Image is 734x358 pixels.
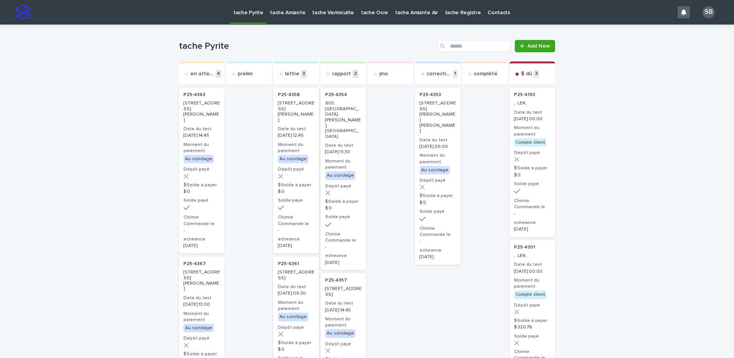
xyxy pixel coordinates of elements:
h3: Moment du paiement [278,142,314,154]
div: Au sondage [278,313,308,321]
p: [STREET_ADDRESS][PERSON_NAME] [278,101,314,123]
p: - [325,244,362,250]
p: [DATE] [325,260,362,265]
p: jmo [379,71,388,77]
h3: $Solde à payer [325,199,362,205]
p: [DATE] [183,243,220,249]
h3: $Solde à payer [278,340,314,346]
input: Search [437,40,510,52]
p: correction exp [427,71,451,77]
p: [DATE] 00:00 [514,269,550,274]
p: , LER, [514,101,550,106]
div: Compte client [514,290,547,299]
h3: Moment du paiement [325,316,362,328]
img: stacker-logo-s-only.png [15,5,31,20]
p: [DATE] [420,254,456,260]
p: $ 0 [514,172,550,178]
p: P25-4353 [420,92,441,98]
h3: Dépôt payé [420,177,456,184]
a: P25-4358 [STREET_ADDRESS][PERSON_NAME]Date du test[DATE] 12:45Moment du paiementAu sondageDépôt p... [273,88,319,254]
h3: Date du test [325,143,362,149]
div: Au sondage [183,155,214,163]
h3: Date du test [278,284,314,290]
p: prelim [238,71,253,77]
h3: Date du test [420,137,456,143]
p: $ dû [521,71,532,77]
h3: Chimie Commande le [514,198,550,210]
p: [DATE] 09:00 [420,144,456,149]
h3: Moment du paiement [278,300,314,312]
a: P25-4193 , LER,Date du test[DATE] 00:00Moment du paiementCompte clientDépôt payé$Solde à payer$ 0... [509,88,555,237]
h3: Moment du paiement [325,158,362,171]
h3: Dépôt payé [325,341,362,347]
h3: echeance [325,253,362,259]
h3: Solde payé [183,197,220,204]
p: $ 0 [420,200,456,206]
h3: Dépôt payé [278,166,314,172]
p: [STREET_ADDRESS][PERSON_NAME] [183,270,220,292]
h3: Solde payé [278,197,314,204]
p: 1 [453,70,458,78]
h3: Chimie Commande le [420,225,456,238]
p: - [514,211,550,217]
h1: tache Pyrite [179,41,434,52]
div: Au sondage [278,155,308,163]
p: 805, [GEOGRAPHIC_DATA][PERSON_NAME], [GEOGRAPHIC_DATA] [325,101,362,139]
p: [STREET_ADDRESS][PERSON_NAME] [183,101,220,123]
p: P25-4301 [514,245,535,250]
p: $ 0 [183,189,220,194]
h3: Date du test [514,262,550,268]
h3: Dépôt payé [514,150,550,156]
a: P25-4354 805, [GEOGRAPHIC_DATA][PERSON_NAME], [GEOGRAPHIC_DATA]Date du test[DATE] 11:30Moment du ... [321,88,366,270]
h3: Dépôt payé [278,325,314,331]
a: P25-4363 [STREET_ADDRESS][PERSON_NAME]Date du test[DATE] 14:45Moment du paiementAu sondageDépôt p... [179,88,225,254]
h3: Moment du paiement [183,142,220,154]
a: P25-4353 [STREET_ADDRESS][PERSON_NAME][PERSON_NAME]Date du test[DATE] 09:00Moment du paiementAu s... [415,88,461,265]
h3: echeance [514,220,550,226]
p: - [278,228,314,233]
h3: $Solde à payer [183,182,220,188]
p: [DATE] 14:45 [183,133,220,138]
div: Au sondage [325,171,355,180]
p: 4 [215,70,222,78]
p: [DATE] 14:45 [325,308,362,313]
p: $ 0 [278,189,314,194]
p: [DATE] 11:30 [325,149,362,155]
p: [DATE] 00:00 [514,116,550,122]
h3: $Solde à payer [514,165,550,171]
p: P25-4361 [278,261,299,267]
h3: Chimie Commande le [325,231,362,244]
p: [STREET_ADDRESS] [325,286,362,297]
p: P25-4363 [183,92,205,98]
h3: $Solde à payer [183,351,220,357]
h3: Moment du paiement [514,125,550,137]
p: 2 [352,70,359,78]
h3: $Solde à payer [514,318,550,324]
h3: Date du test [183,126,220,132]
p: P25-4193 [514,92,535,98]
p: [DATE] 12:45 [278,133,314,138]
h3: Chimie Commande le [278,214,314,227]
p: , LER, [514,253,550,259]
div: Au sondage [183,324,214,332]
h3: Dépôt payé [183,166,220,172]
h3: Chimie Commande le [183,214,220,227]
p: [DATE] [514,227,550,232]
a: Add New [515,40,555,52]
p: 3 [534,70,539,78]
h3: Date du test [183,295,220,301]
h3: $Solde à payer [420,193,456,199]
p: P25-4354 [325,92,347,98]
h3: Dépôt payé [325,183,362,189]
p: [STREET_ADDRESS][PERSON_NAME][PERSON_NAME] [420,101,456,134]
p: [DATE] 13:00 [183,302,220,307]
p: rapport [332,71,351,77]
h3: Moment du paiement [420,152,456,165]
p: P25-4357 [325,278,347,283]
h3: $Solde à payer [278,182,314,188]
span: Add New [527,43,550,49]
